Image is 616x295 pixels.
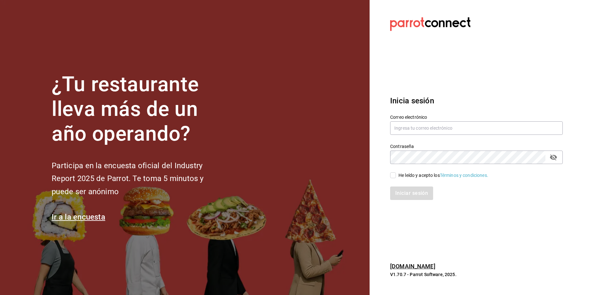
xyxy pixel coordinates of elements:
a: Términos y condiciones. [440,173,488,178]
a: Ir a la encuesta [52,213,105,221]
h1: ¿Tu restaurante lleva más de un año operando? [52,72,225,146]
a: [DOMAIN_NAME] [390,263,435,270]
button: passwordField [548,152,559,163]
h3: Inicia sesión [390,95,563,107]
input: Ingresa tu correo electrónico [390,121,563,135]
label: Correo electrónico [390,115,563,119]
label: Contraseña [390,144,563,149]
p: V1.70.7 - Parrot Software, 2025. [390,271,563,278]
h2: Participa en la encuesta oficial del Industry Report 2025 de Parrot. Te toma 5 minutos y puede se... [52,159,225,198]
div: He leído y acepto los [398,172,488,179]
